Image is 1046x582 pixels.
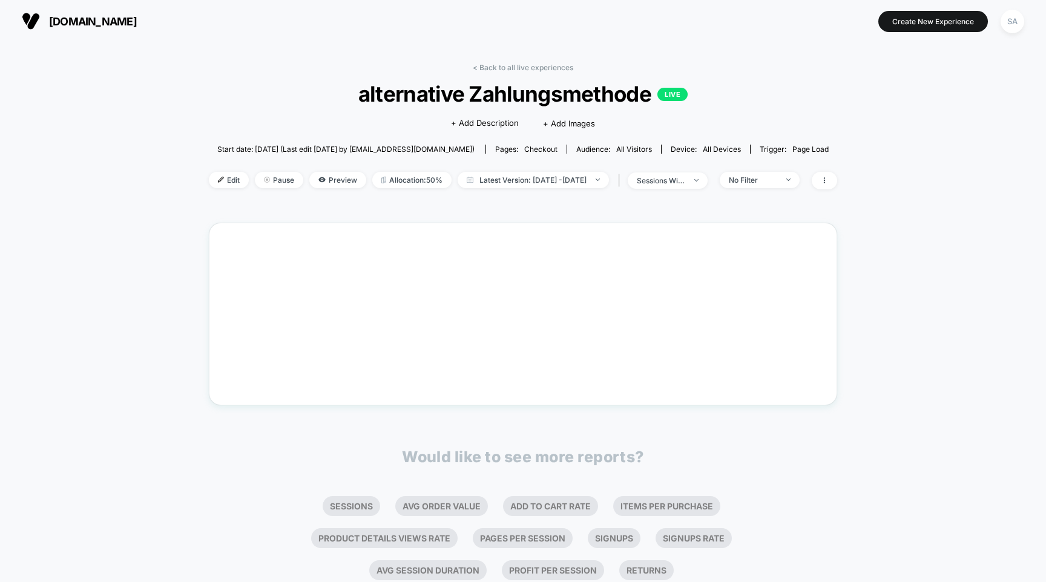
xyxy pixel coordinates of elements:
[615,172,628,189] span: |
[402,448,644,466] p: Would like to see more reports?
[576,145,652,154] div: Audience:
[458,172,609,188] span: Latest Version: [DATE] - [DATE]
[1001,10,1024,33] div: SA
[473,528,573,548] li: Pages Per Session
[786,178,791,181] img: end
[49,15,137,28] span: [DOMAIN_NAME]
[657,88,688,101] p: LIVE
[502,560,604,580] li: Profit Per Session
[616,145,652,154] span: All Visitors
[473,63,573,72] a: < Back to all live experiences
[661,145,750,154] span: Device:
[369,560,487,580] li: Avg Session Duration
[18,11,140,31] button: [DOMAIN_NAME]
[596,178,600,181] img: end
[543,119,595,128] span: + Add Images
[703,145,741,154] span: all devices
[729,175,777,185] div: No Filter
[792,145,829,154] span: Page Load
[588,528,640,548] li: Signups
[656,528,732,548] li: Signups Rate
[217,145,475,154] span: Start date: [DATE] (Last edit [DATE] by [EMAIL_ADDRESS][DOMAIN_NAME])
[997,9,1028,34] button: SA
[524,145,558,154] span: checkout
[878,11,988,32] button: Create New Experience
[613,496,720,516] li: Items Per Purchase
[381,177,386,183] img: rebalance
[495,145,558,154] div: Pages:
[209,172,249,188] span: Edit
[619,560,674,580] li: Returns
[309,172,366,188] span: Preview
[311,528,458,548] li: Product Details Views Rate
[760,145,829,154] div: Trigger:
[395,496,488,516] li: Avg Order Value
[451,117,519,129] span: + Add Description
[22,12,40,30] img: Visually logo
[255,172,303,188] span: Pause
[637,176,685,185] div: sessions with impression
[218,177,224,183] img: edit
[240,81,806,106] span: alternative Zahlungsmethode
[264,177,270,183] img: end
[694,179,699,181] img: end
[323,496,380,516] li: Sessions
[503,496,598,516] li: Add To Cart Rate
[372,172,452,188] span: Allocation: 50%
[467,177,473,183] img: calendar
